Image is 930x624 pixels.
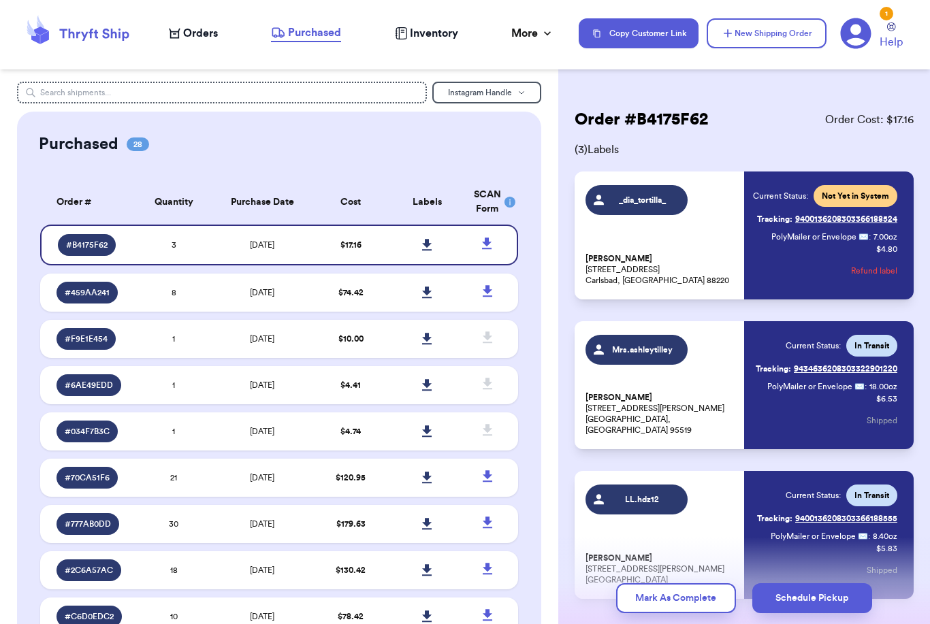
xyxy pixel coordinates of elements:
[869,231,871,242] span: :
[410,25,458,42] span: Inventory
[822,191,889,201] span: Not Yet in System
[170,566,178,574] span: 18
[340,241,362,249] span: $ 17.16
[880,34,903,50] span: Help
[250,474,274,482] span: [DATE]
[65,565,113,576] span: # 2C6A57AC
[17,82,427,103] input: Search shipments...
[752,583,872,613] button: Schedule Pickup
[183,25,218,42] span: Orders
[610,344,675,355] span: Mrs.ashleytilley
[880,22,903,50] a: Help
[127,137,149,151] span: 28
[169,520,178,528] span: 30
[336,474,366,482] span: $ 120.95
[586,553,652,563] span: [PERSON_NAME]
[474,188,502,216] div: SCAN Form
[172,335,175,343] span: 1
[771,532,868,540] span: PolyMailer or Envelope ✉️
[172,241,176,249] span: 3
[338,612,364,621] span: $ 78.42
[250,520,274,528] span: [DATE]
[338,335,364,343] span: $ 10.00
[65,333,108,344] span: # F9E1E454
[707,18,827,48] button: New Shipping Order
[250,566,274,574] span: [DATE]
[448,88,512,97] span: Instagram Handle
[172,381,175,389] span: 1
[757,513,792,524] span: Tracking:
[212,180,312,225] th: Purchase Date
[336,566,366,574] span: $ 130.42
[65,611,114,622] span: # C6D0EDC2
[340,381,361,389] span: $ 4.41
[135,180,212,225] th: Quantity
[511,25,554,42] div: More
[395,25,458,42] a: Inventory
[250,335,274,343] span: [DATE]
[65,472,110,483] span: # 70CA51F6
[250,427,274,436] span: [DATE]
[880,7,893,20] div: 1
[786,340,841,351] span: Current Status:
[876,543,897,554] p: $ 5.83
[876,393,897,404] p: $ 6.53
[756,363,791,374] span: Tracking:
[868,531,870,542] span: :
[340,427,361,436] span: $ 4.74
[851,256,897,286] button: Refund label
[865,381,867,392] span: :
[65,287,110,298] span: # 459AA241
[250,289,274,297] span: [DATE]
[767,382,865,391] span: PolyMailer or Envelope ✉️
[271,24,341,42] a: Purchased
[575,109,708,131] h2: Order # B4175F62
[869,381,897,392] span: 18.00 oz
[854,340,889,351] span: In Transit
[250,381,274,389] span: [DATE]
[757,214,792,225] span: Tracking:
[840,18,871,49] a: 1
[610,494,675,505] span: LL.hdz12
[757,208,897,230] a: Tracking:9400136208303366188524
[336,520,366,528] span: $ 179.63
[250,612,274,621] span: [DATE]
[575,142,914,158] span: ( 3 ) Labels
[250,241,274,249] span: [DATE]
[389,180,465,225] th: Labels
[771,233,869,241] span: PolyMailer or Envelope ✉️
[616,583,736,613] button: Mark As Complete
[586,553,736,585] p: [STREET_ADDRESS][PERSON_NAME] [GEOGRAPHIC_DATA]
[40,180,135,225] th: Order #
[854,490,889,501] span: In Transit
[586,392,736,436] p: [STREET_ADDRESS][PERSON_NAME] [GEOGRAPHIC_DATA], [GEOGRAPHIC_DATA] 95519
[312,180,389,225] th: Cost
[170,612,178,621] span: 10
[169,25,218,42] a: Orders
[873,231,897,242] span: 7.00 oz
[66,240,108,250] span: # B4175F62
[610,195,675,206] span: _dia_tortilla_
[586,393,652,403] span: [PERSON_NAME]
[873,531,897,542] span: 8.40 oz
[39,133,118,155] h2: Purchased
[586,253,736,286] p: [STREET_ADDRESS] Carlsbad, [GEOGRAPHIC_DATA] 88220
[786,490,841,501] span: Current Status:
[756,358,897,380] a: Tracking:9434636208303322901220
[338,289,364,297] span: $ 74.42
[65,380,113,391] span: # 6AE49EDD
[172,289,176,297] span: 8
[586,254,652,264] span: [PERSON_NAME]
[172,427,175,436] span: 1
[170,474,177,482] span: 21
[288,24,341,41] span: Purchased
[65,519,111,529] span: # 777AB0DD
[876,244,897,254] p: $ 4.80
[753,191,808,201] span: Current Status:
[757,508,897,529] a: Tracking:9400136208303366188555
[579,18,699,48] button: Copy Customer Link
[65,426,110,437] span: # 034F7B3C
[825,112,914,128] span: Order Cost: $ 17.16
[867,406,897,436] button: Shipped
[867,555,897,585] button: Shipped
